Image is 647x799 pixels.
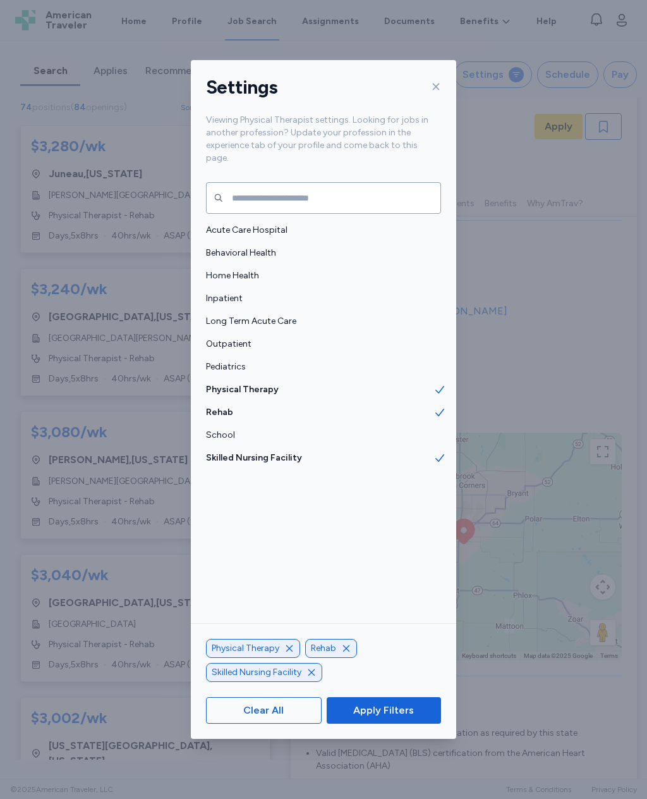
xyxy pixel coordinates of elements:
[206,247,433,259] span: Behavioral Health
[212,666,301,679] span: Skilled Nursing Facility
[206,224,433,237] span: Acute Care Hospital
[206,269,433,282] span: Home Health
[311,642,336,655] span: Rehab
[191,114,456,180] div: Viewing Physical Therapist settings. Looking for jobs in another profession? Update your professi...
[206,383,433,396] span: Physical Therapy
[206,429,433,442] span: School
[243,703,284,718] span: Clear All
[212,642,279,655] span: Physical Therapy
[206,75,277,99] h1: Settings
[206,406,433,419] span: Rehab
[206,697,322,724] button: Clear All
[353,703,414,718] span: Apply Filters
[206,292,433,305] span: Inpatient
[206,452,433,464] span: Skilled Nursing Facility
[206,315,433,328] span: Long Term Acute Care
[206,361,433,373] span: Pediatrics
[206,338,433,350] span: Outpatient
[327,697,441,724] button: Apply Filters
